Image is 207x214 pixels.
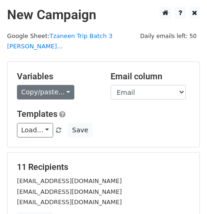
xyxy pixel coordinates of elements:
h5: Variables [17,71,96,82]
h5: 11 Recipients [17,162,190,172]
button: Save [68,123,92,138]
a: Copy/paste... [17,85,74,99]
small: [EMAIL_ADDRESS][DOMAIN_NAME] [17,199,122,206]
small: [EMAIL_ADDRESS][DOMAIN_NAME] [17,188,122,195]
h2: New Campaign [7,7,200,23]
a: Templates [17,109,57,119]
a: Daily emails left: 50 [137,32,200,39]
h5: Email column [111,71,190,82]
a: Load... [17,123,53,138]
span: Daily emails left: 50 [137,31,200,41]
small: Google Sheet: [7,32,112,50]
small: [EMAIL_ADDRESS][DOMAIN_NAME] [17,177,122,184]
a: Tzaneen Trip Batch 3 [PERSON_NAME]... [7,32,112,50]
iframe: Chat Widget [160,169,207,214]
